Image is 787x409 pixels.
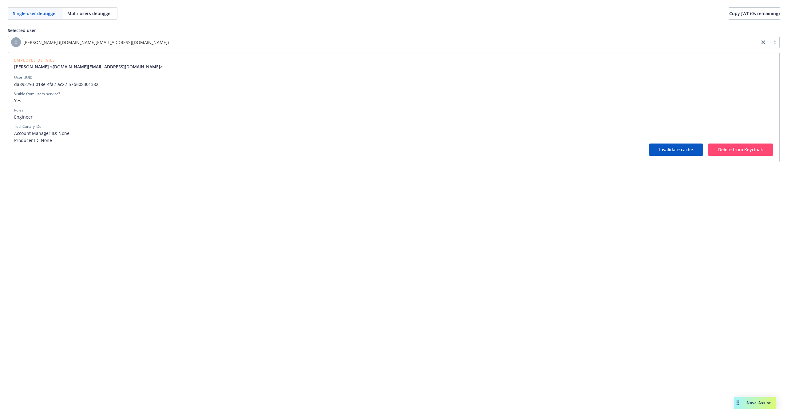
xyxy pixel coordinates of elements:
[14,130,773,136] span: Account Manager ID: None
[23,39,169,46] span: [PERSON_NAME] ([DOMAIN_NAME][EMAIL_ADDRESS][DOMAIN_NAME])
[14,114,773,120] span: Engineer
[13,10,57,17] span: Single user debugger
[734,397,742,409] div: Drag to move
[14,137,773,144] span: Producer ID: None
[11,37,757,47] span: [PERSON_NAME] ([DOMAIN_NAME][EMAIL_ADDRESS][DOMAIN_NAME])
[659,147,693,152] span: Invalidate cache
[734,397,776,409] button: Nova Assist
[729,10,780,16] span: Copy JWT ( 0 s remaining)
[14,97,773,104] span: Yes
[14,63,168,70] a: [PERSON_NAME] <[DOMAIN_NAME][EMAIL_ADDRESS][DOMAIN_NAME]>
[14,91,60,97] div: Visible from users-service?
[14,59,168,62] span: Employee Details
[747,400,771,405] span: Nova Assist
[760,38,767,46] a: close
[14,75,33,80] div: User UUID
[8,27,36,33] span: Selected user
[708,144,773,156] button: Delete from Keycloak
[649,144,703,156] button: Invalidate cache
[729,7,780,20] button: Copy JWT (0s remaining)
[67,10,112,17] span: Multi users debugger
[14,81,773,87] span: da892793-018e-4fa2-ac22-57b608301382
[14,107,23,113] div: Roles
[14,124,41,129] div: TechCanary IDs
[718,147,763,152] span: Delete from Keycloak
